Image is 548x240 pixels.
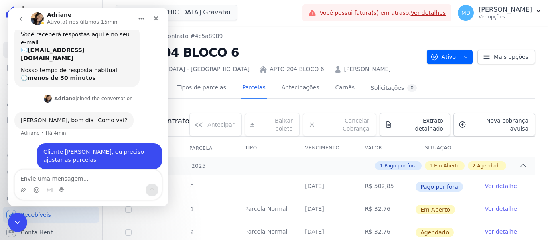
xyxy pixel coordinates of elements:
[407,84,417,92] div: 0
[241,78,267,99] a: Parcelas
[355,198,415,221] td: R$ 32,76
[416,182,463,192] span: Pago por fora
[189,206,194,212] span: 1
[411,10,446,16] a: Ver detalhes
[479,14,532,20] p: Ver opções
[380,113,450,136] a: Extrato detalhado
[416,205,455,214] span: Em Aberto
[451,2,548,24] button: MD [PERSON_NAME] Ver opções
[319,9,446,17] span: Você possui fatura(s) em atraso.
[6,85,154,104] div: Adriane diz…
[430,50,456,64] span: Ativo
[295,198,355,221] td: [DATE]
[344,65,391,73] a: [PERSON_NAME]
[116,32,420,40] nav: Breadcrumb
[20,67,88,73] b: menos de 30 minutos
[3,95,99,111] a: Clientes
[6,135,154,170] div: Marla diz…
[485,205,517,213] a: Ver detalhe
[3,24,99,40] a: Visão Geral
[13,109,119,117] div: [PERSON_NAME], bom dia! Como vai?
[176,78,228,99] a: Tipos de parcelas
[355,140,415,157] th: Valor
[189,183,194,190] span: 0
[369,78,418,99] a: Solicitações0
[6,104,154,136] div: Adriane diz…
[333,78,356,99] a: Carnês
[116,44,420,62] h2: APTO 204 BLOCO 6
[116,5,237,20] button: [GEOGRAPHIC_DATA] Gravatai
[116,65,250,73] div: [GEOGRAPHIC_DATA] - [GEOGRAPHIC_DATA]
[51,179,57,185] button: Start recording
[6,104,126,121] div: [PERSON_NAME], bom dia! Como vai?Adriane • Há 4min
[164,32,223,40] a: Contrato #4c5a8989
[461,10,471,16] span: MD
[141,3,155,18] div: Fechar
[280,78,321,99] a: Antecipações
[3,207,99,223] a: Recebíveis
[38,179,45,185] button: Selecionador de GIF
[3,42,99,58] a: Contratos
[3,130,99,146] a: Transferências
[13,58,125,74] div: Nosso tempo de resposta habitual 🕒
[8,213,27,232] iframe: Intercom live chat
[485,228,517,236] a: Ver detalhe
[46,87,125,94] div: joined the conversation
[295,140,355,157] th: Vencimento
[3,112,99,128] a: Minha Carteira
[270,65,324,73] a: APTO 204 BLOCO 6
[355,175,415,198] td: R$ 502,85
[13,23,125,54] div: Você receberá respostas aqui e no seu e-mail: ✉️
[46,88,67,93] b: Adriane
[126,3,141,18] button: Início
[415,140,475,157] th: Situação
[116,32,223,40] nav: Breadcrumb
[29,135,154,161] div: Cliente [PERSON_NAME], eu preciso ajustar as parcelas
[6,18,132,79] div: Você receberá respostas aqui e no seu e-mail:✉️[EMAIL_ADDRESS][DOMAIN_NAME]Nosso tempo de respost...
[430,162,433,169] span: 1
[125,206,132,213] input: default
[469,117,528,133] span: Nova cobrança avulsa
[434,162,459,169] span: Em Aberto
[25,179,32,185] button: Selecionador de Emoji
[13,123,58,127] div: Adriane • Há 4min
[396,117,443,133] span: Extrato detalhado
[35,140,148,156] div: Cliente [PERSON_NAME], eu preciso ajustar as parcelas
[384,162,416,169] span: Pago por fora
[427,50,473,64] button: Ativo
[3,59,99,75] a: Parcelas
[7,162,154,175] textarea: Envie uma mensagem...
[477,50,535,64] a: Mais opções
[6,194,96,204] div: Plataformas
[180,140,222,156] div: Parcela
[485,182,517,190] a: Ver detalhe
[138,175,150,188] button: Enviar uma mensagem
[477,162,501,169] span: Agendado
[3,147,99,163] a: Crédito
[6,18,154,85] div: Operator diz…
[473,162,476,169] span: 2
[125,229,132,236] input: default
[494,53,528,61] span: Mais opções
[235,198,295,221] td: Parcela Normal
[416,228,454,237] span: Agendado
[39,10,110,18] p: Ativo(a) nos últimos 15min
[235,140,295,157] th: Tipo
[189,229,194,235] span: 2
[371,84,417,92] div: Solicitações
[3,77,99,93] a: Lotes
[479,6,532,14] p: [PERSON_NAME]
[13,39,77,53] b: [EMAIL_ADDRESS][DOMAIN_NAME]
[453,113,535,136] a: Nova cobrança avulsa
[21,228,53,236] span: Conta Hent
[21,211,51,219] span: Recebíveis
[12,179,19,185] button: Upload do anexo
[3,165,99,181] a: Negativação
[380,162,383,169] span: 1
[295,175,355,198] td: [DATE]
[36,87,44,95] img: Profile image for Adriane
[8,8,168,206] iframe: Intercom live chat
